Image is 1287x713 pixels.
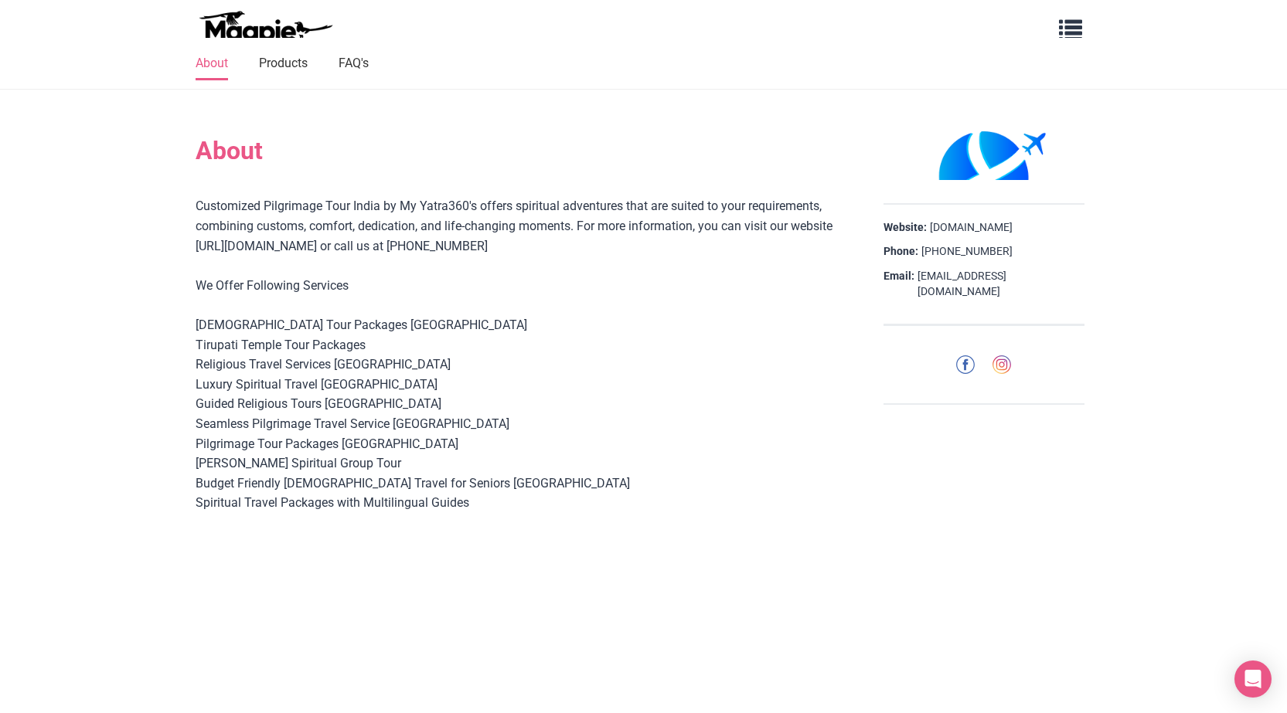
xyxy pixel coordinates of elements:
[196,10,335,47] img: logo-ab69f6fb50320c5b225c76a69d11143b.png
[930,220,1013,236] a: [DOMAIN_NAME]
[259,48,308,80] a: Products
[884,220,927,236] strong: Website:
[339,48,369,80] a: FAQ's
[196,196,845,552] div: Customized Pilgrimage Tour India by My Yatra360's offers spiritual adventures that are suited to ...
[992,355,1011,374] img: instagram-round-01-d873700d03cfe9216e9fb2676c2aa726.svg
[1234,660,1272,698] div: Open Intercom Messenger
[918,269,1084,299] a: [EMAIL_ADDRESS][DOMAIN_NAME]
[884,269,914,284] strong: Email:
[196,48,228,80] a: About
[196,136,845,165] h2: About
[884,244,1084,260] div: [PHONE_NUMBER]
[907,128,1061,180] img: Customized Pilgrimage Tour India By My Yatra360 logo
[956,355,975,374] img: facebook-round-01-50ddc191f871d4ecdbe8252d2011563a.svg
[884,244,918,260] strong: Phone:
